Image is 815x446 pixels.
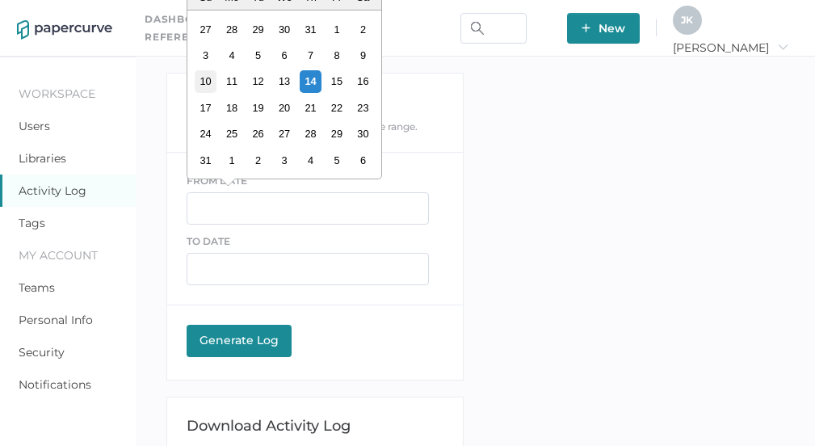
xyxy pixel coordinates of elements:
[195,44,216,66] div: Choose Sunday, August 3rd, 2025
[274,97,296,119] div: Choose Wednesday, August 20th, 2025
[247,123,269,145] div: Choose Tuesday, August 26th, 2025
[221,44,243,66] div: Choose Monday, August 4th, 2025
[19,377,91,392] a: Notifications
[195,97,216,119] div: Choose Sunday, August 17th, 2025
[326,44,348,66] div: Choose Friday, August 8th, 2025
[221,123,243,145] div: Choose Monday, August 25th, 2025
[145,28,220,46] a: References
[195,19,216,40] div: Choose Sunday, July 27th, 2025
[247,19,269,40] div: Choose Tuesday, July 29th, 2025
[195,70,216,92] div: Choose Sunday, August 10th, 2025
[19,345,65,360] a: Security
[195,123,216,145] div: Choose Sunday, August 24th, 2025
[19,119,50,133] a: Users
[19,216,45,230] a: Tags
[274,149,296,171] div: Choose Wednesday, September 3rd, 2025
[352,123,374,145] div: Choose Saturday, August 30th, 2025
[326,70,348,92] div: Choose Friday, August 15th, 2025
[221,97,243,119] div: Choose Monday, August 18th, 2025
[187,325,292,357] button: Generate Log
[300,19,321,40] div: Choose Thursday, July 31st, 2025
[326,19,348,40] div: Choose Friday, August 1st, 2025
[352,97,374,119] div: Choose Saturday, August 23rd, 2025
[326,97,348,119] div: Choose Friday, August 22nd, 2025
[187,235,230,247] span: TO DATE
[274,70,296,92] div: Choose Wednesday, August 13th, 2025
[19,280,55,295] a: Teams
[300,123,321,145] div: Choose Thursday, August 28th, 2025
[187,417,443,435] div: Download Activity Log
[681,14,693,26] span: J K
[582,13,625,44] span: New
[567,13,640,44] button: New
[326,123,348,145] div: Choose Friday, August 29th, 2025
[300,44,321,66] div: Choose Thursday, August 7th, 2025
[582,23,590,32] img: plus-white.e19ec114.svg
[145,11,218,28] a: Dashboard
[777,41,788,53] i: arrow_right
[274,123,296,145] div: Choose Wednesday, August 27th, 2025
[352,70,374,92] div: Choose Saturday, August 16th, 2025
[247,97,269,119] div: Choose Tuesday, August 19th, 2025
[352,19,374,40] div: Choose Saturday, August 2nd, 2025
[19,313,93,327] a: Personal Info
[352,149,374,171] div: Choose Saturday, September 6th, 2025
[247,149,269,171] div: Choose Tuesday, September 2nd, 2025
[274,44,296,66] div: Choose Wednesday, August 6th, 2025
[247,70,269,92] div: Choose Tuesday, August 12th, 2025
[326,149,348,171] div: Choose Friday, September 5th, 2025
[221,149,243,171] div: Choose Monday, September 1st, 2025
[195,333,284,347] div: Generate Log
[300,70,321,92] div: Choose Thursday, August 14th, 2025
[460,13,527,44] input: Search Workspace
[352,44,374,66] div: Choose Saturday, August 9th, 2025
[471,22,484,35] img: search.bf03fe8b.svg
[673,40,788,55] span: [PERSON_NAME]
[193,16,376,174] div: month 2025-08
[17,20,112,40] img: papercurve-logo-colour.7244d18c.svg
[300,149,321,171] div: Choose Thursday, September 4th, 2025
[19,183,86,198] a: Activity Log
[221,70,243,92] div: Choose Monday, August 11th, 2025
[300,97,321,119] div: Choose Thursday, August 21st, 2025
[247,44,269,66] div: Choose Tuesday, August 5th, 2025
[274,19,296,40] div: Choose Wednesday, July 30th, 2025
[221,19,243,40] div: Choose Monday, July 28th, 2025
[195,149,216,171] div: Choose Sunday, August 31st, 2025
[19,151,66,166] a: Libraries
